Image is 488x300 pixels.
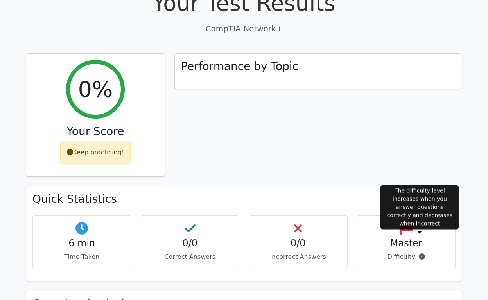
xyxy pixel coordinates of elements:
div: The difficulty level increases when you answer questions correctly and decreases when incorrect [380,185,459,229]
p: Difficulty [364,252,449,262]
h3: Quick Statistics [32,193,456,206]
p: Time Taken [39,252,125,262]
h4: 0/0 [255,238,341,249]
div: Keep practicing! [60,141,131,164]
p: CompTIA Network+ [26,23,462,34]
h3: Your Score [32,125,158,138]
h2: 0% [78,76,113,102]
h4: 6 min [39,238,125,249]
h4: 0/0 [147,238,233,249]
p: Incorrect Answers [255,252,341,262]
h3: Performance by Topic [181,60,298,73]
h4: Master [364,238,449,249]
p: Correct Answers [147,252,233,262]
